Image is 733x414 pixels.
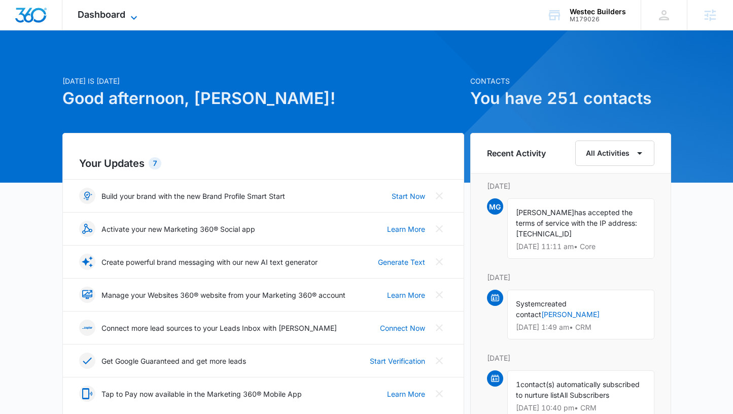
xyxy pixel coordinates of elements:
h1: Good afternoon, [PERSON_NAME]! [62,86,464,111]
a: Start Verification [370,356,425,366]
div: account name [570,8,626,16]
p: Get Google Guaranteed and get more leads [101,356,246,366]
button: Close [431,386,447,402]
span: System [516,299,541,308]
p: [DATE] [487,353,654,363]
span: MG [487,198,503,215]
button: Close [431,353,447,369]
button: Close [431,287,447,303]
div: account id [570,16,626,23]
span: [PERSON_NAME] [516,208,574,217]
p: Manage your Websites 360® website from your Marketing 360® account [101,290,345,300]
p: [DATE] [487,181,654,191]
span: Dashboard [78,9,125,20]
a: [PERSON_NAME] [541,310,600,319]
span: [TECHNICAL_ID] [516,229,572,238]
p: [DATE] 1:49 am • CRM [516,324,646,331]
span: contact(s) automatically subscribed to nurture list [516,380,640,399]
p: [DATE] 10:40 pm • CRM [516,404,646,411]
h6: Recent Activity [487,147,546,159]
p: Connect more lead sources to your Leads Inbox with [PERSON_NAME] [101,323,337,333]
p: Contacts [470,76,671,86]
button: Close [431,254,447,270]
a: Generate Text [378,257,425,267]
p: Activate your new Marketing 360® Social app [101,224,255,234]
span: All Subscribers [560,391,609,399]
a: Connect Now [380,323,425,333]
button: Close [431,188,447,204]
span: has accepted the terms of service with the IP address: [516,208,637,227]
p: Tap to Pay now available in the Marketing 360® Mobile App [101,389,302,399]
a: Start Now [392,191,425,201]
button: Close [431,221,447,237]
a: Learn More [387,224,425,234]
a: Learn More [387,389,425,399]
h2: Your Updates [79,156,447,171]
button: Close [431,320,447,336]
p: [DATE] is [DATE] [62,76,464,86]
button: All Activities [575,141,654,166]
p: [DATE] [487,272,654,283]
span: created contact [516,299,567,319]
h1: You have 251 contacts [470,86,671,111]
p: [DATE] 11:11 am • Core [516,243,646,250]
p: Build your brand with the new Brand Profile Smart Start [101,191,285,201]
div: 7 [149,157,161,169]
p: Create powerful brand messaging with our new AI text generator [101,257,318,267]
a: Learn More [387,290,425,300]
span: 1 [516,380,520,389]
